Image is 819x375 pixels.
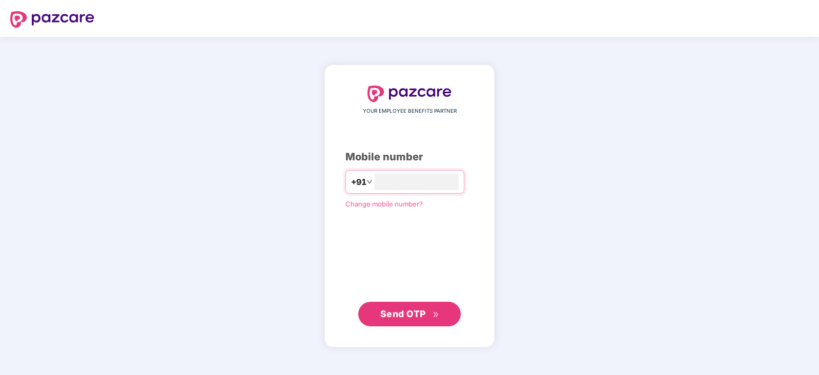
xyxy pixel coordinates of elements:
[363,107,457,115] span: YOUR EMPLOYEE BENEFITS PARTNER
[351,176,366,189] span: +91
[358,302,461,326] button: Send OTPdouble-right
[345,200,423,208] a: Change mobile number?
[367,86,452,102] img: logo
[345,149,474,165] div: Mobile number
[380,308,426,319] span: Send OTP
[433,311,439,318] span: double-right
[10,11,94,28] img: logo
[366,179,373,185] span: down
